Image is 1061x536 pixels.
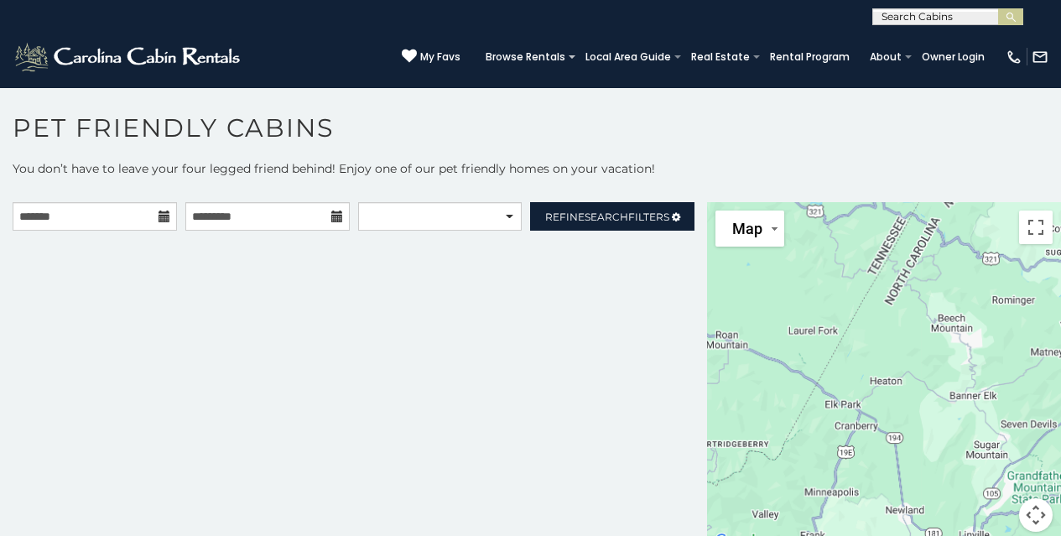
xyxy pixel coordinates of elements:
[477,45,574,69] a: Browse Rentals
[683,45,758,69] a: Real Estate
[913,45,993,69] a: Owner Login
[1006,49,1022,65] img: phone-regular-white.png
[530,202,694,231] a: RefineSearchFilters
[1019,498,1053,532] button: Map camera controls
[545,211,669,223] span: Refine Filters
[585,211,628,223] span: Search
[715,211,784,247] button: Change map style
[861,45,910,69] a: About
[577,45,679,69] a: Local Area Guide
[732,220,762,237] span: Map
[1019,211,1053,244] button: Toggle fullscreen view
[402,49,460,65] a: My Favs
[420,49,460,65] span: My Favs
[1032,49,1048,65] img: mail-regular-white.png
[762,45,858,69] a: Rental Program
[13,40,245,74] img: White-1-2.png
